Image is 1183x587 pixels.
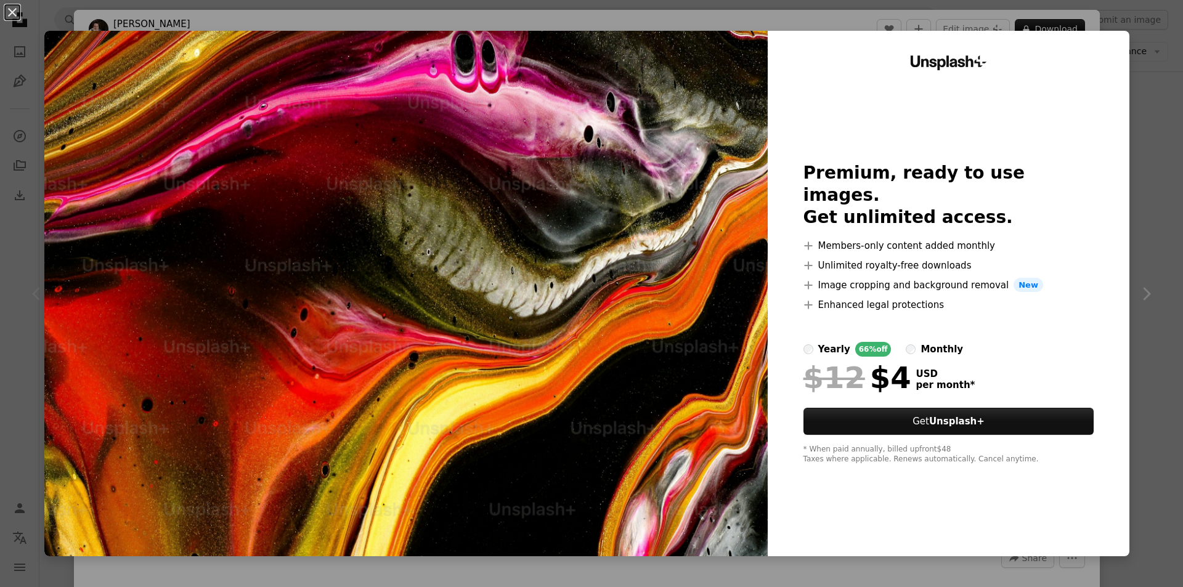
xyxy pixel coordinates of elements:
div: * When paid annually, billed upfront $48 Taxes where applicable. Renews automatically. Cancel any... [803,445,1094,464]
li: Unlimited royalty-free downloads [803,258,1094,273]
input: yearly66%off [803,344,813,354]
span: USD [916,368,975,379]
div: $4 [803,362,911,394]
strong: Unsplash+ [929,416,985,427]
span: New [1014,278,1043,293]
li: Members-only content added monthly [803,238,1094,253]
input: monthly [906,344,916,354]
div: 66% off [855,342,892,357]
li: Enhanced legal protections [803,298,1094,312]
button: GetUnsplash+ [803,408,1094,435]
span: per month * [916,379,975,391]
h2: Premium, ready to use images. Get unlimited access. [803,162,1094,229]
div: yearly [818,342,850,357]
li: Image cropping and background removal [803,278,1094,293]
span: $12 [803,362,865,394]
div: monthly [921,342,963,357]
